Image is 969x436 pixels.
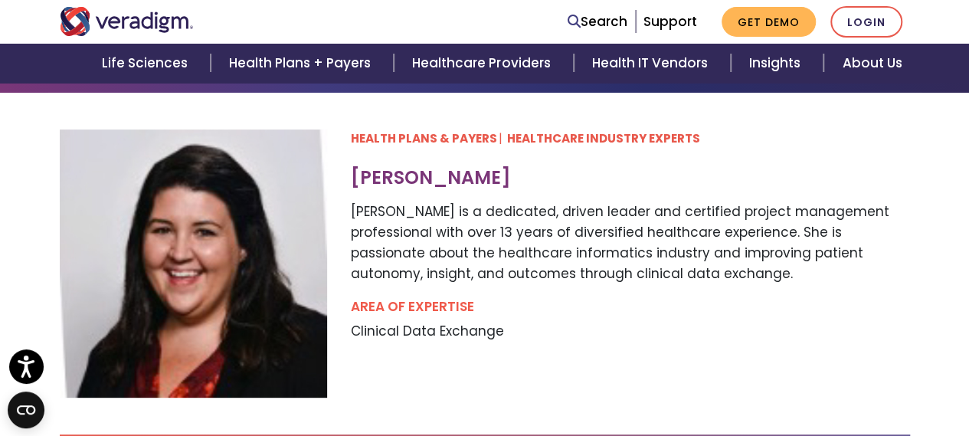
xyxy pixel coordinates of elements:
[350,129,506,148] span: Health Plans & Payers
[506,129,705,148] span: Healthcare Industry Experts
[350,202,909,285] p: [PERSON_NAME] is a dedicated, driven leader and certified project management professional with ov...
[394,44,573,83] a: Healthcare Providers
[8,392,44,428] button: Open CMP widget
[722,7,816,37] a: Get Demo
[350,297,909,317] p: AREA OF EXPERTISE
[83,44,211,83] a: Life Sciences
[830,6,902,38] a: Login
[643,12,697,31] a: Support
[60,7,194,36] img: Veradigm logo
[823,44,920,83] a: About Us
[574,44,731,83] a: Health IT Vendors
[211,44,394,83] a: Health Plans + Payers
[350,321,909,342] span: Clinical Data Exchange
[731,44,823,83] a: Insights
[568,11,627,32] a: Search
[350,167,909,189] h3: [PERSON_NAME]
